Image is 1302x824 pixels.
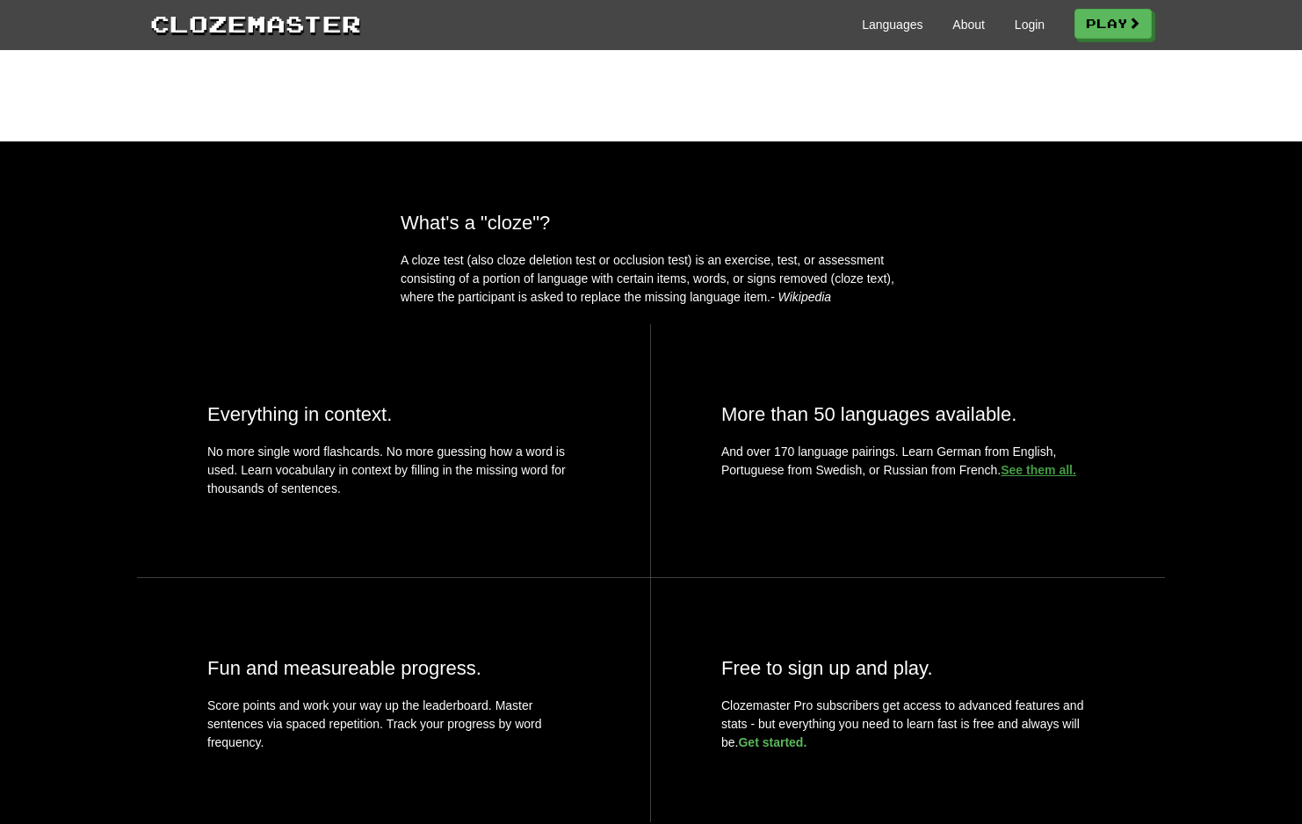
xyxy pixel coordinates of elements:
h2: Free to sign up and play. [721,657,1095,679]
a: Clozemaster [150,7,361,40]
a: Languages [862,16,922,33]
a: Login [1015,16,1045,33]
a: See them all. [1001,463,1076,477]
p: And over 170 language pairings. Learn German from English, Portuguese from Swedish, or Russian fr... [721,443,1095,480]
p: A cloze test (also cloze deletion test or occlusion test) is an exercise, test, or assessment con... [401,251,901,307]
em: - Wikipedia [770,290,831,304]
h2: More than 50 languages available. [721,403,1095,425]
h2: What's a "cloze"? [401,212,901,234]
p: No more single word flashcards. No more guessing how a word is used. Learn vocabulary in context ... [207,443,580,507]
h2: Fun and measureable progress. [207,657,580,679]
p: Score points and work your way up the leaderboard. Master sentences via spaced repetition. Track ... [207,697,580,752]
a: Get started. [738,735,807,749]
p: Clozemaster Pro subscribers get access to advanced features and stats - but everything you need t... [721,697,1095,752]
a: About [952,16,985,33]
h2: Everything in context. [207,403,580,425]
a: Play [1074,9,1152,39]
